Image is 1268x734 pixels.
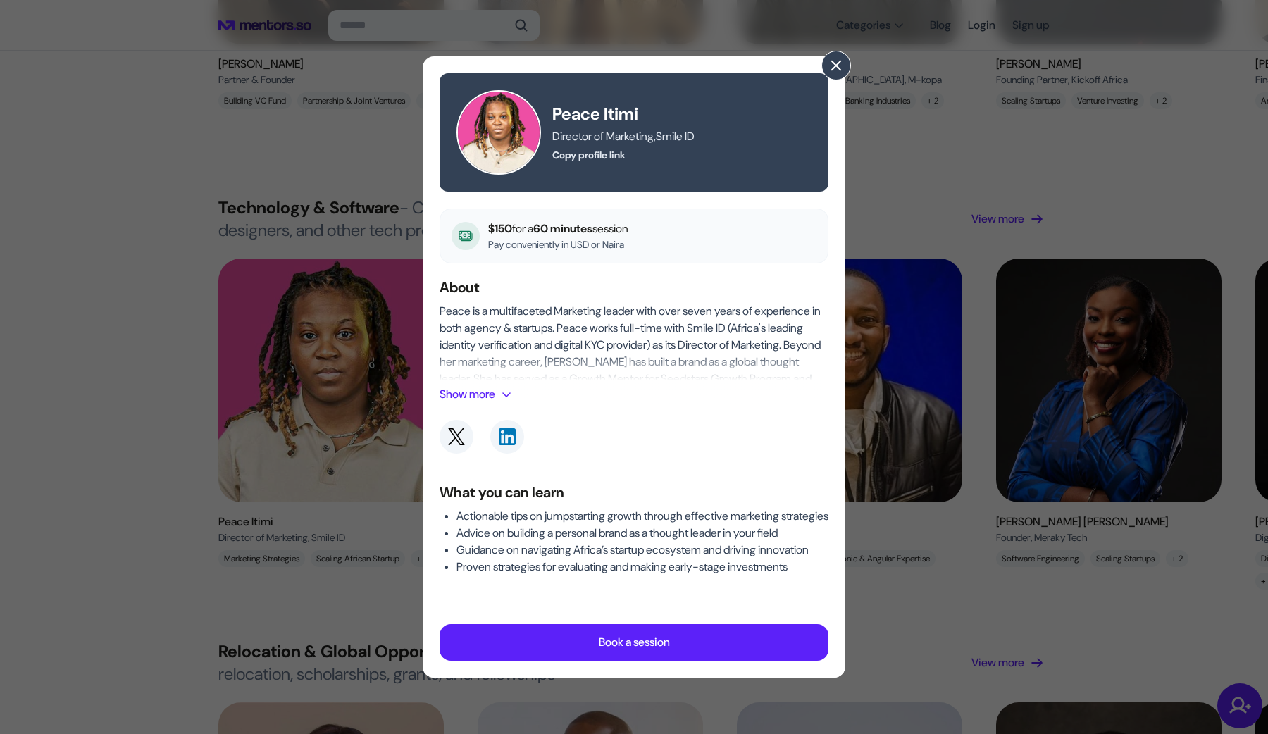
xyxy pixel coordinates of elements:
[440,483,828,502] h5: What you can learn
[440,278,828,297] h5: About
[488,220,628,237] p: $150 60 minutes
[488,237,628,251] p: Pay conveniently in USD or Naira
[456,559,828,576] li: Proven strategies for evaluating and making early-stage investments
[599,634,670,651] p: Book a session
[552,103,812,125] h5: Peace Itimi
[456,508,828,525] li: Actionable tips on jumpstarting growth through effective marketing strategies
[440,386,518,403] button: Show more
[499,428,516,445] img: linkedin
[552,148,626,162] button: Copy profile link
[592,221,628,236] span: session
[654,129,656,144] span: ,
[456,90,541,175] img: Peace
[552,128,812,145] p: Director of Marketing Smile ID
[456,525,828,542] li: Advice on building a personal brand as a thought leader in your field
[512,221,533,236] span: for a
[456,542,828,559] li: Guidance on navigating Africa’s startup ecosystem and driving innovation
[440,624,828,661] button: Book a session
[440,386,495,403] p: Show more
[448,428,465,445] img: x
[440,303,828,404] p: Peace is a multifaceted Marketing leader with over seven years of experience in both agency & sta...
